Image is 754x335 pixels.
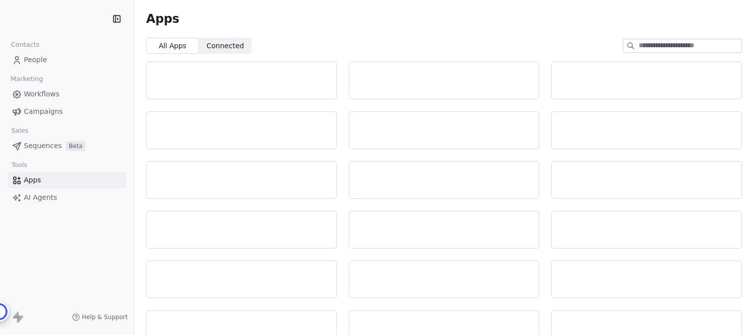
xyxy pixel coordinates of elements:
[24,55,47,65] span: People
[7,158,31,172] span: Tools
[24,192,57,203] span: AI Agents
[24,141,62,151] span: Sequences
[66,141,85,151] span: Beta
[146,11,179,26] span: Apps
[6,37,44,52] span: Contacts
[8,103,126,120] a: Campaigns
[8,138,126,154] a: SequencesBeta
[24,175,41,185] span: Apps
[24,89,60,99] span: Workflows
[82,313,128,321] span: Help & Support
[72,313,128,321] a: Help & Support
[24,106,63,117] span: Campaigns
[8,86,126,102] a: Workflows
[8,172,126,188] a: Apps
[6,72,47,86] span: Marketing
[7,123,33,138] span: Sales
[8,52,126,68] a: People
[8,189,126,206] a: AI Agents
[207,41,244,51] span: Connected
